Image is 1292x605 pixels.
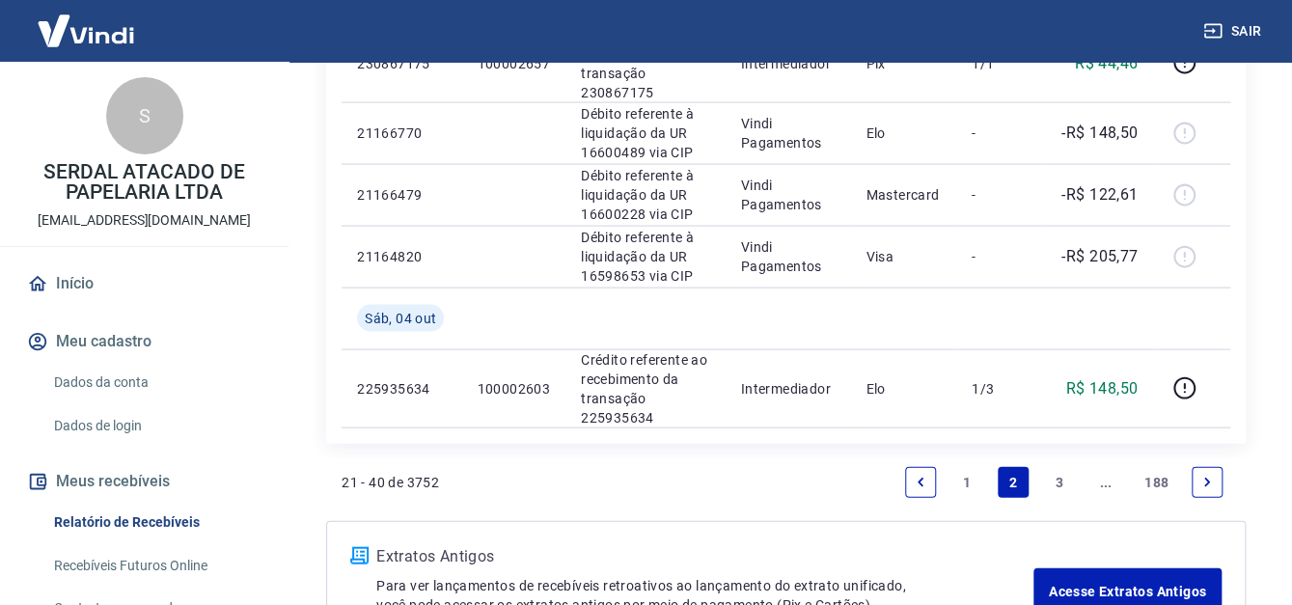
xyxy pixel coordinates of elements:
[1199,14,1269,49] button: Sair
[46,503,265,542] a: Relatório de Recebíveis
[1061,245,1138,268] p: -R$ 205,77
[46,406,265,446] a: Dados de login
[350,547,369,564] img: ícone
[23,1,149,60] img: Vindi
[972,379,1029,399] p: 1/3
[15,162,273,203] p: SERDAL ATACADO DE PAPELARIA LTDA
[581,25,710,102] p: Crédito referente ao recebimento da transação 230867175
[581,350,710,427] p: Crédito referente ao recebimento da transação 225935634
[866,185,941,205] p: Mastercard
[972,185,1029,205] p: -
[1061,183,1138,206] p: -R$ 122,61
[23,320,265,363] button: Meu cadastro
[357,185,446,205] p: 21166479
[1090,467,1121,498] a: Jump forward
[581,166,710,224] p: Débito referente à liquidação da UR 16600228 via CIP
[972,247,1029,266] p: -
[897,459,1230,506] ul: Pagination
[38,210,251,231] p: [EMAIL_ADDRESS][DOMAIN_NAME]
[1137,467,1176,498] a: Page 188
[357,247,446,266] p: 21164820
[866,54,941,73] p: Pix
[376,545,1033,568] p: Extratos Antigos
[741,237,836,276] p: Vindi Pagamentos
[357,54,446,73] p: 230867175
[905,467,936,498] a: Previous page
[741,379,836,399] p: Intermediador
[477,54,550,73] p: 100002657
[1044,467,1075,498] a: Page 3
[998,467,1029,498] a: Page 2 is your current page
[972,54,1029,73] p: 1/1
[1192,467,1223,498] a: Next page
[866,379,941,399] p: Elo
[365,309,436,328] span: Sáb, 04 out
[866,124,941,143] p: Elo
[23,262,265,305] a: Início
[951,467,982,498] a: Page 1
[342,473,439,492] p: 21 - 40 de 3752
[866,247,941,266] p: Visa
[46,363,265,402] a: Dados da conta
[1061,122,1138,145] p: -R$ 148,50
[741,176,836,214] p: Vindi Pagamentos
[741,54,836,73] p: Intermediador
[1075,52,1138,75] p: R$ 44,46
[581,228,710,286] p: Débito referente à liquidação da UR 16598653 via CIP
[581,104,710,162] p: Débito referente à liquidação da UR 16600489 via CIP
[972,124,1029,143] p: -
[741,114,836,152] p: Vindi Pagamentos
[106,77,183,154] div: S
[357,124,446,143] p: 21166770
[477,379,550,399] p: 100002603
[23,460,265,503] button: Meus recebíveis
[357,379,446,399] p: 225935634
[46,546,265,586] a: Recebíveis Futuros Online
[1066,377,1139,400] p: R$ 148,50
